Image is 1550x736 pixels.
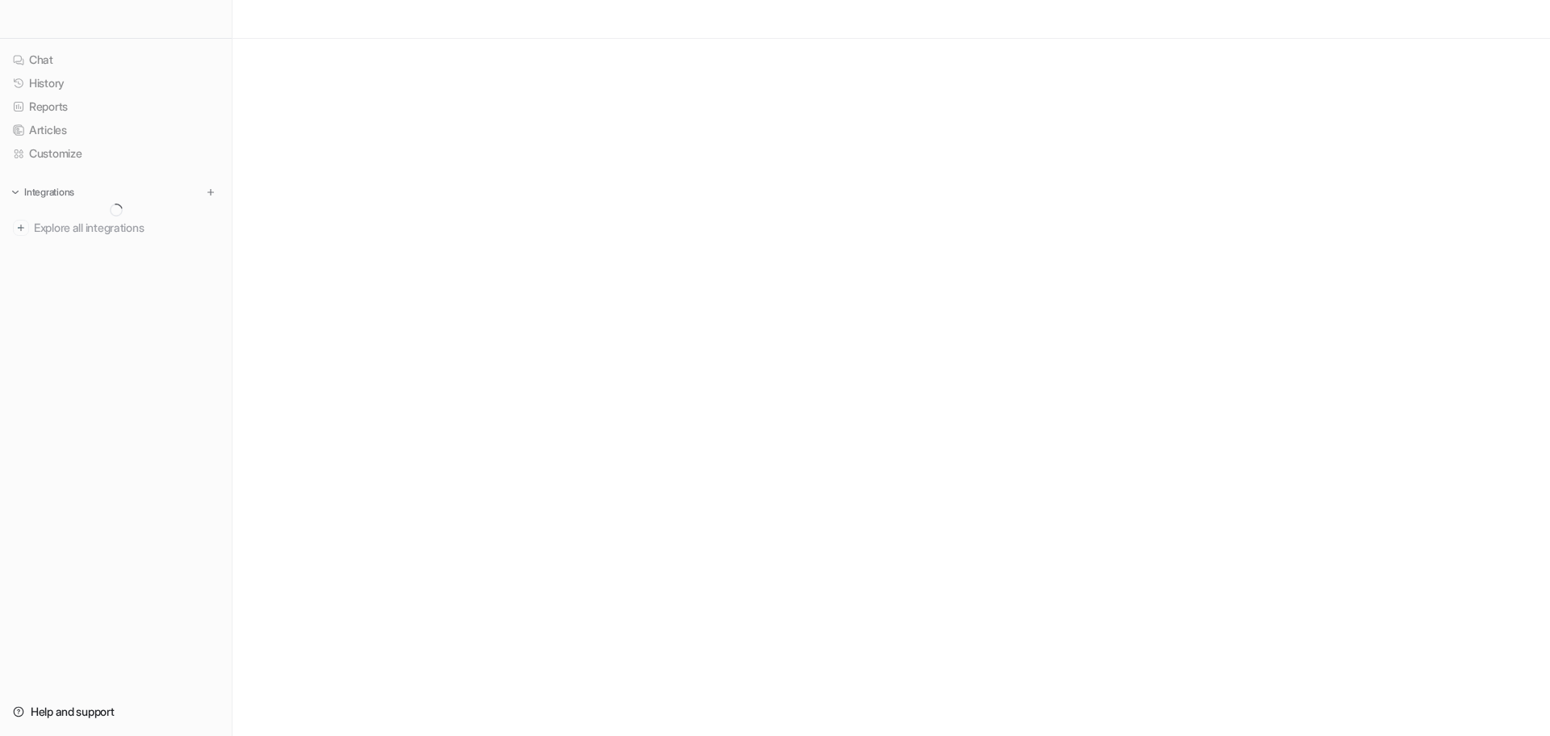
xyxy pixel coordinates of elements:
a: Reports [6,95,225,118]
p: Integrations [24,186,74,199]
a: Chat [6,48,225,71]
a: Customize [6,142,225,165]
a: Help and support [6,700,225,723]
img: expand menu [10,187,21,198]
a: Articles [6,119,225,141]
img: explore all integrations [13,220,29,236]
span: Explore all integrations [34,215,219,241]
a: History [6,72,225,95]
img: menu_add.svg [205,187,216,198]
a: Explore all integrations [6,217,225,239]
button: Integrations [6,184,79,200]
